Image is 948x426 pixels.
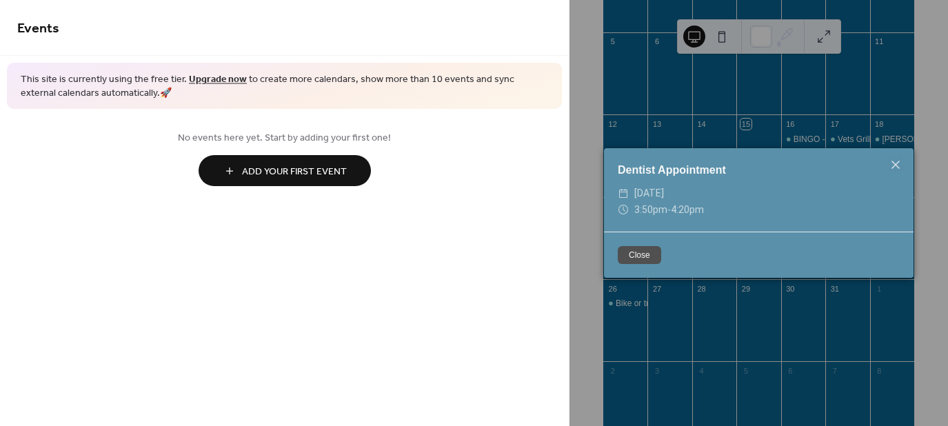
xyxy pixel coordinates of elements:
a: Upgrade now [189,70,247,89]
span: 4:20pm [671,204,704,215]
span: Events [17,15,59,42]
div: Dentist Appointment [604,162,914,179]
div: ​ [618,202,629,219]
button: Close [618,246,661,264]
span: [DATE] [634,185,664,202]
span: No events here yet. Start by adding your first one! [17,131,552,145]
button: Add Your First Event [199,155,371,186]
a: Add Your First Event [17,155,552,186]
span: Add Your First Event [242,165,347,179]
span: - [667,204,671,215]
span: This site is currently using the free tier. to create more calendars, show more than 10 events an... [21,73,548,100]
span: 3:50pm [634,204,667,215]
div: ​ [618,185,629,202]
